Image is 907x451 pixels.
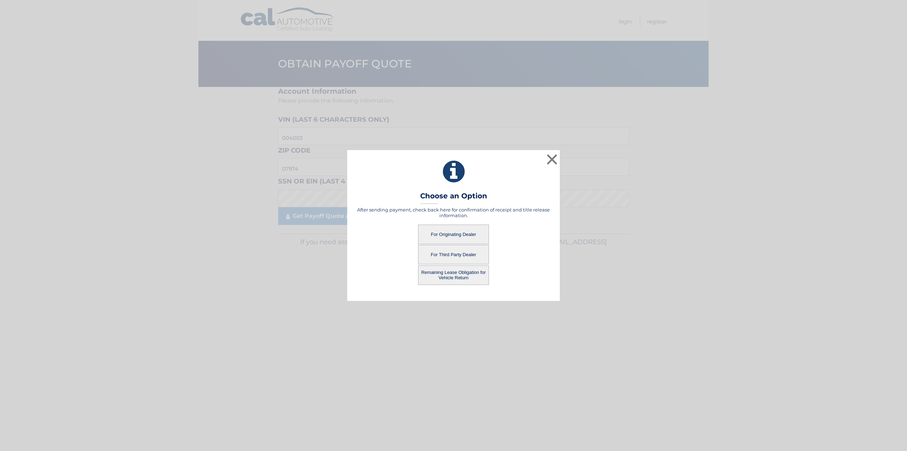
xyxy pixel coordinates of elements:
h5: After sending payment, check back here for confirmation of receipt and title release information. [356,207,551,218]
button: Remaining Lease Obligation for Vehicle Return [418,265,489,285]
button: × [545,152,559,166]
h3: Choose an Option [420,192,487,204]
button: For Originating Dealer [418,225,489,244]
button: For Third Party Dealer [418,245,489,264]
